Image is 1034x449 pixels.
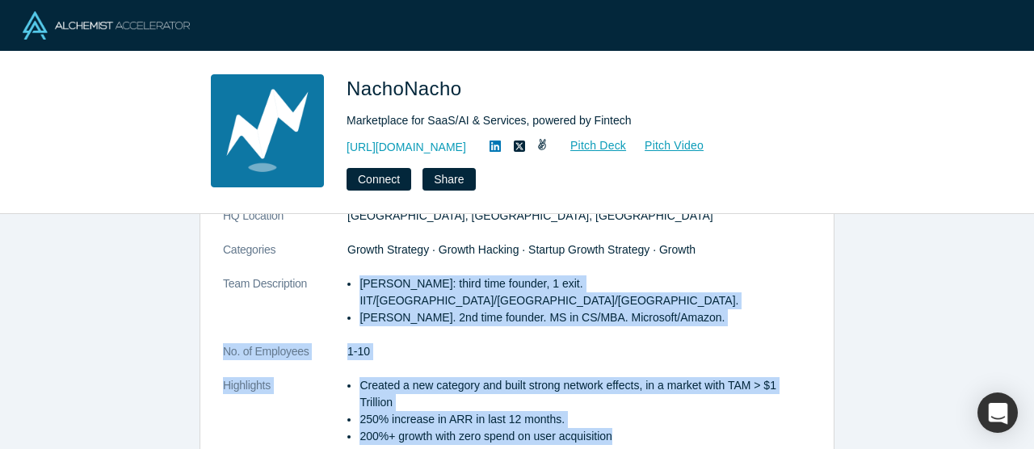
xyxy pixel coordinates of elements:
[347,139,466,156] a: [URL][DOMAIN_NAME]
[347,208,811,224] dd: [GEOGRAPHIC_DATA], [GEOGRAPHIC_DATA], [GEOGRAPHIC_DATA]
[422,168,475,191] button: Share
[347,243,696,256] span: Growth Strategy · Growth Hacking · Startup Growth Strategy · Growth
[347,112,799,129] div: Marketplace for SaaS/AI & Services, powered by Fintech
[223,343,347,377] dt: No. of Employees
[223,275,347,343] dt: Team Description
[223,208,347,241] dt: HQ Location
[347,78,467,99] span: NachoNacho
[359,275,811,309] li: [PERSON_NAME]: third time founder, 1 exit. IIT/[GEOGRAPHIC_DATA]/[GEOGRAPHIC_DATA]/[GEOGRAPHIC_DA...
[23,11,190,40] img: Alchemist Logo
[553,136,627,155] a: Pitch Deck
[211,74,324,187] img: NachoNacho's Logo
[347,343,811,360] dd: 1-10
[223,241,347,275] dt: Categories
[627,136,704,155] a: Pitch Video
[359,428,811,445] li: 200%+ growth with zero spend on user acquisition
[359,377,811,411] li: Created a new category and built strong network effects, in a market with TAM > $1 Trillion
[347,168,411,191] button: Connect
[359,411,811,428] li: 250% increase in ARR in last 12 months.
[359,309,811,326] li: [PERSON_NAME]. 2nd time founder. MS in CS/MBA. Microsoft/Amazon.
